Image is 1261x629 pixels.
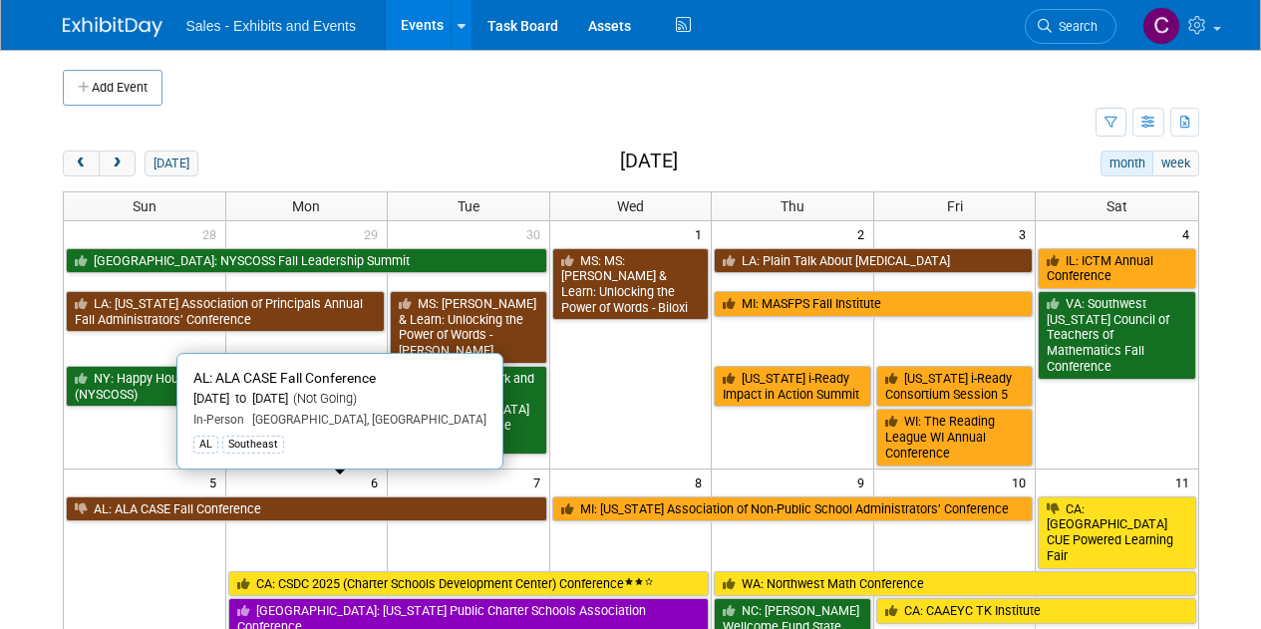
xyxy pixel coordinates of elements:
span: 1 [693,221,711,246]
div: Southeast [222,436,284,454]
span: 4 [1180,221,1198,246]
span: Sun [133,198,157,214]
a: MI: [US_STATE] Association of Non-Public School Administrators’ Conference [552,496,1034,522]
span: 30 [524,221,549,246]
span: In-Person [193,413,244,427]
a: [US_STATE] i-Ready Impact in Action Summit [714,366,871,407]
a: WI: The Reading League WI Annual Conference [876,409,1034,466]
span: 5 [207,470,225,494]
a: Search [1025,9,1116,44]
a: IL: ICTM Annual Conference [1038,248,1195,289]
a: [GEOGRAPHIC_DATA]: NYSCOSS Fall Leadership Summit [66,248,547,274]
span: 29 [362,221,387,246]
span: 7 [531,470,549,494]
img: ExhibitDay [63,17,162,37]
img: Christine Lurz [1142,7,1180,45]
a: LA: Plain Talk About [MEDICAL_DATA] [714,248,1033,274]
button: Add Event [63,70,162,106]
button: next [99,151,136,176]
span: Sales - Exhibits and Events [186,18,356,34]
span: 28 [200,221,225,246]
span: 9 [855,470,873,494]
span: 6 [369,470,387,494]
a: CA: CAAEYC TK Institute [876,598,1196,624]
span: 11 [1173,470,1198,494]
button: month [1101,151,1153,176]
span: 10 [1010,470,1035,494]
span: 3 [1017,221,1035,246]
span: 2 [855,221,873,246]
span: Search [1052,19,1098,34]
a: MS: [PERSON_NAME] & Learn: Unlocking the Power of Words - [PERSON_NAME] [390,291,547,364]
span: Fri [947,198,963,214]
h2: [DATE] [620,151,678,172]
a: AL: ALA CASE Fall Conference [66,496,547,522]
a: CA: [GEOGRAPHIC_DATA] CUE Powered Learning Fair [1038,496,1195,569]
div: [DATE] to [DATE] [193,391,486,408]
span: Mon [292,198,320,214]
span: Wed [617,198,644,214]
a: MS: MS: [PERSON_NAME] & Learn: Unlocking the Power of Words - Biloxi [552,248,710,321]
button: week [1152,151,1198,176]
span: 8 [693,470,711,494]
span: [GEOGRAPHIC_DATA], [GEOGRAPHIC_DATA] [244,413,486,427]
a: WA: Northwest Math Conference [714,571,1195,597]
span: (Not Going) [288,391,357,406]
a: [US_STATE] i-Ready Consortium Session 5 [876,366,1034,407]
a: VA: Southwest [US_STATE] Council of Teachers of Mathematics Fall Conference [1038,291,1195,380]
span: Sat [1106,198,1127,214]
button: prev [63,151,100,176]
span: Thu [781,198,804,214]
a: CA: CSDC 2025 (Charter Schools Development Center) Conference [228,571,710,597]
button: [DATE] [145,151,197,176]
a: LA: [US_STATE] Association of Principals Annual Fall Administrators’ Conference [66,291,386,332]
a: NY: Happy Hour (NYSCOSS) [66,366,223,407]
span: Tue [458,198,479,214]
div: AL [193,436,218,454]
a: MI: MASFPS Fall Institute [714,291,1033,317]
span: AL: ALA CASE Fall Conference [193,370,376,386]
